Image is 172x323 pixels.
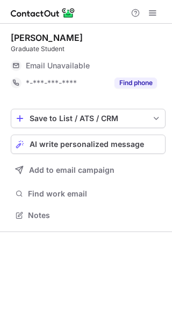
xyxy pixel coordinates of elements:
div: [PERSON_NAME] [11,32,83,43]
button: Add to email campaign [11,160,166,180]
span: AI write personalized message [30,140,144,149]
span: Email Unavailable [26,61,90,71]
div: Graduate Student [11,44,166,54]
span: Find work email [28,189,161,199]
button: Find work email [11,186,166,201]
span: Notes [28,210,161,220]
button: save-profile-one-click [11,109,166,128]
button: Notes [11,208,166,223]
button: AI write personalized message [11,135,166,154]
img: ContactOut v5.3.10 [11,6,75,19]
div: Save to List / ATS / CRM [30,114,147,123]
span: Add to email campaign [29,166,114,174]
button: Reveal Button [114,78,157,88]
